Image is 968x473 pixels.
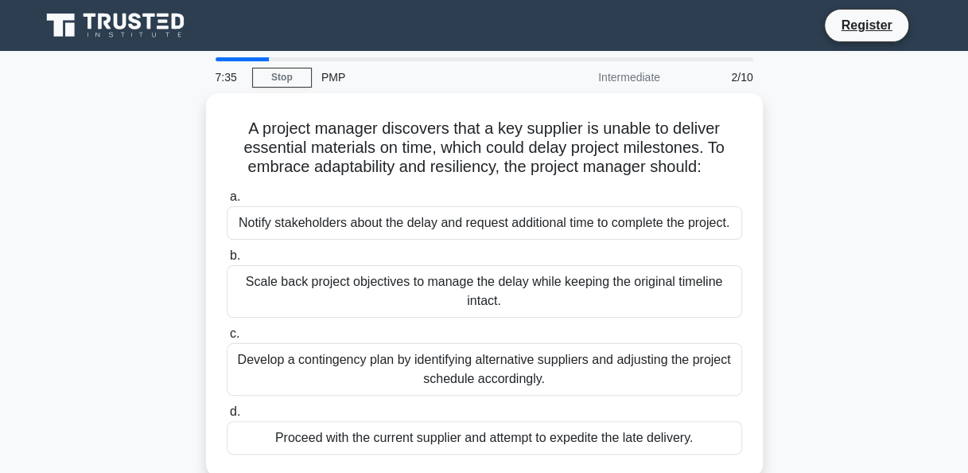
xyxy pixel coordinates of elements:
[252,68,312,88] a: Stop
[227,421,742,455] div: Proceed with the current supplier and attempt to expedite the late delivery.
[531,61,670,93] div: Intermediate
[227,206,742,240] div: Notify stakeholders about the delay and request additional time to complete the project.
[670,61,763,93] div: 2/10
[230,190,240,203] span: a.
[230,248,240,262] span: b.
[831,15,901,35] a: Register
[230,405,240,418] span: d.
[230,326,239,340] span: c.
[227,343,742,396] div: Develop a contingency plan by identifying alternative suppliers and adjusting the project schedul...
[225,119,744,178] h5: A project manager discovers that a key supplier is unable to deliver essential materials on time,...
[227,265,742,318] div: Scale back project objectives to manage the delay while keeping the original timeline intact.
[312,61,531,93] div: PMP
[206,61,252,93] div: 7:35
